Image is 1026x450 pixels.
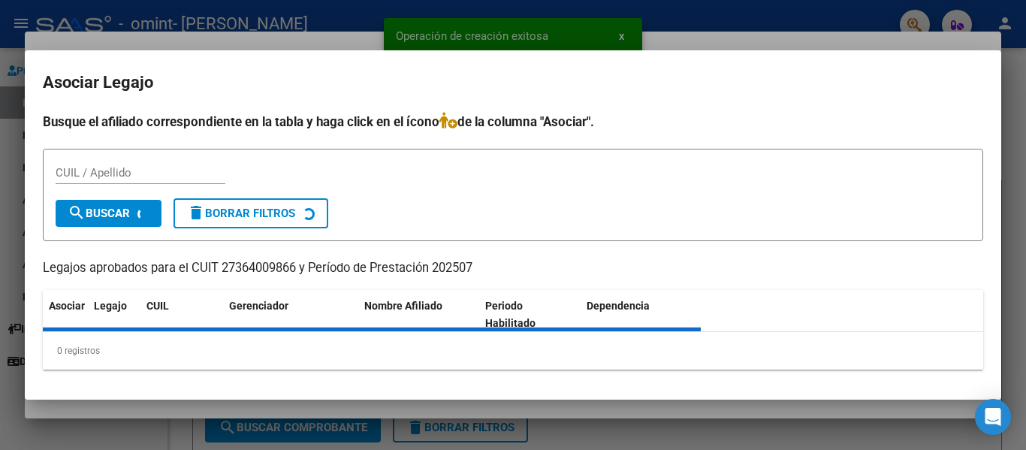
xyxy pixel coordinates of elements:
datatable-header-cell: Dependencia [581,290,702,340]
span: Legajo [94,300,127,312]
p: Legajos aprobados para el CUIT 27364009866 y Período de Prestación 202507 [43,259,983,278]
span: Dependencia [587,300,650,312]
datatable-header-cell: Nombre Afiliado [358,290,479,340]
span: Buscar [68,207,130,220]
span: CUIL [146,300,169,312]
button: Borrar Filtros [174,198,328,228]
div: 0 registros [43,332,983,370]
h4: Busque el afiliado correspondiente en la tabla y haga click en el ícono de la columna "Asociar". [43,112,983,131]
span: Asociar [49,300,85,312]
span: Borrar Filtros [187,207,295,220]
datatable-header-cell: CUIL [140,290,223,340]
datatable-header-cell: Periodo Habilitado [479,290,581,340]
datatable-header-cell: Asociar [43,290,88,340]
h2: Asociar Legajo [43,68,983,97]
datatable-header-cell: Gerenciador [223,290,358,340]
span: Periodo Habilitado [485,300,536,329]
button: Buscar [56,200,161,227]
datatable-header-cell: Legajo [88,290,140,340]
div: Open Intercom Messenger [975,399,1011,435]
span: Nombre Afiliado [364,300,442,312]
span: Gerenciador [229,300,288,312]
mat-icon: delete [187,204,205,222]
mat-icon: search [68,204,86,222]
